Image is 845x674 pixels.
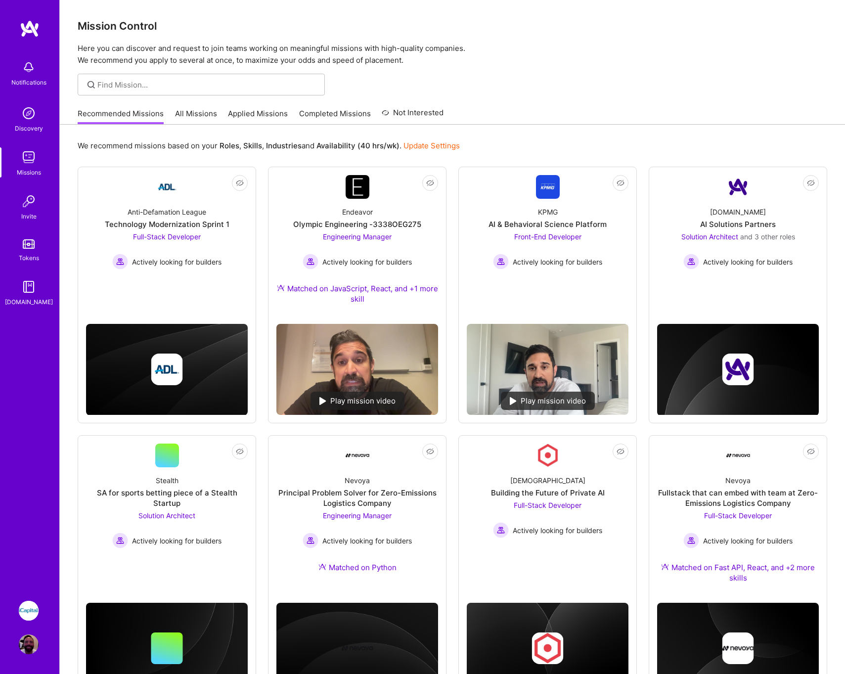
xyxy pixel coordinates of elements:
span: Full-Stack Developer [704,511,772,520]
img: bell [19,57,39,77]
i: icon EyeClosed [617,179,624,187]
img: iCapital: Building an Alternative Investment Marketplace [19,601,39,621]
span: Actively looking for builders [703,536,793,546]
img: Actively looking for builders [683,254,699,270]
img: discovery [19,103,39,123]
p: We recommend missions based on your , , and . [78,140,460,151]
img: No Mission [467,324,628,415]
img: Actively looking for builders [112,533,128,548]
input: Find Mission... [97,80,317,90]
b: Availability (40 hrs/wk) [316,141,400,150]
div: Building the Future of Private AI [491,488,605,498]
a: Company Logo[DEMOGRAPHIC_DATA]Building the Future of Private AIFull-Stack Developer Actively look... [467,444,628,565]
div: Missions [17,167,41,178]
img: Actively looking for builders [112,254,128,270]
a: Company Logo[DOMAIN_NAME]AI Solutions PartnersSolution Architect and 3 other rolesActively lookin... [657,175,819,291]
a: Company LogoAnti-Defamation LeagueTechnology Modernization Sprint 1Full-Stack Developer Actively ... [86,175,248,291]
img: play [510,397,517,405]
div: Stealth [156,475,178,486]
img: cover [86,324,248,415]
span: Actively looking for builders [322,536,412,546]
b: Skills [243,141,262,150]
span: and 3 other roles [740,232,795,241]
span: Actively looking for builders [322,257,412,267]
img: Company Logo [726,175,750,199]
div: Principal Problem Solver for Zero-Emissions Logistics Company [276,488,438,508]
img: Company logo [722,632,754,664]
span: Full-Stack Developer [133,232,201,241]
div: AI & Behavioral Science Platform [489,219,607,229]
span: Actively looking for builders [132,536,222,546]
div: Nevoya [345,475,370,486]
img: Company Logo [536,444,560,467]
a: Update Settings [403,141,460,150]
img: Actively looking for builders [683,533,699,548]
img: Company Logo [346,175,369,199]
i: icon SearchGrey [86,79,97,90]
a: Completed Missions [299,108,371,125]
div: Anti-Defamation League [128,207,206,217]
span: Actively looking for builders [132,257,222,267]
div: Endeavor [342,207,373,217]
img: User Avatar [19,634,39,654]
img: play [319,397,326,405]
div: Notifications [11,77,46,88]
span: Front-End Developer [514,232,581,241]
div: Nevoya [725,475,751,486]
div: Invite [21,211,37,222]
div: SA for sports betting piece of a Stealth Startup [86,488,248,508]
span: Engineering Manager [323,232,392,241]
div: [DOMAIN_NAME] [5,297,53,307]
div: Discovery [15,123,43,134]
span: Solution Architect [681,232,738,241]
a: All Missions [175,108,217,125]
img: Actively looking for builders [493,522,509,538]
div: Technology Modernization Sprint 1 [105,219,229,229]
a: Company LogoNevoyaPrincipal Problem Solver for Zero-Emissions Logistics CompanyEngineering Manage... [276,444,438,584]
a: Company LogoEndeavorOlympic Engineering -3338OEG275Engineering Manager Actively looking for build... [276,175,438,316]
i: icon EyeClosed [807,448,815,455]
span: Actively looking for builders [513,257,602,267]
a: Company LogoNevoyaFullstack that can embed with team at Zero-Emissions Logistics CompanyFull-Stac... [657,444,819,595]
div: AI Solutions Partners [700,219,776,229]
img: Company Logo [726,444,750,467]
span: Engineering Manager [323,511,392,520]
img: logo [20,20,40,38]
a: Company LogoKPMGAI & Behavioral Science PlatformFront-End Developer Actively looking for builders... [467,175,628,316]
a: StealthSA for sports betting piece of a Stealth StartupSolution Architect Actively looking for bu... [86,444,248,565]
i: icon EyeClosed [426,448,434,455]
img: Company Logo [536,175,560,199]
div: Tokens [19,253,39,263]
img: Ateam Purple Icon [277,284,285,292]
a: Not Interested [382,107,444,125]
div: Matched on Python [318,562,397,573]
i: icon EyeClosed [236,448,244,455]
div: Play mission video [501,392,595,410]
p: Here you can discover and request to join teams working on meaningful missions with high-quality ... [78,43,827,66]
b: Roles [220,141,239,150]
div: [DOMAIN_NAME] [710,207,766,217]
img: Company logo [342,632,373,664]
img: Company logo [532,632,564,664]
img: cover [657,324,819,415]
div: Matched on Fast API, React, and +2 more skills [657,562,819,583]
div: KPMG [538,207,558,217]
i: icon EyeClosed [617,448,624,455]
div: Matched on JavaScript, React, and +1 more skill [276,283,438,304]
img: Company logo [151,354,183,385]
a: User Avatar [16,634,41,654]
img: Company Logo [346,453,369,457]
b: Industries [266,141,302,150]
img: Invite [19,191,39,211]
i: icon EyeClosed [426,179,434,187]
h3: Mission Control [78,20,827,32]
span: Actively looking for builders [513,525,602,536]
img: guide book [19,277,39,297]
img: tokens [23,239,35,249]
i: icon EyeClosed [807,179,815,187]
a: Recommended Missions [78,108,164,125]
img: Actively looking for builders [303,254,318,270]
div: Fullstack that can embed with team at Zero-Emissions Logistics Company [657,488,819,508]
img: Company logo [722,354,754,385]
img: Ateam Purple Icon [318,563,326,571]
